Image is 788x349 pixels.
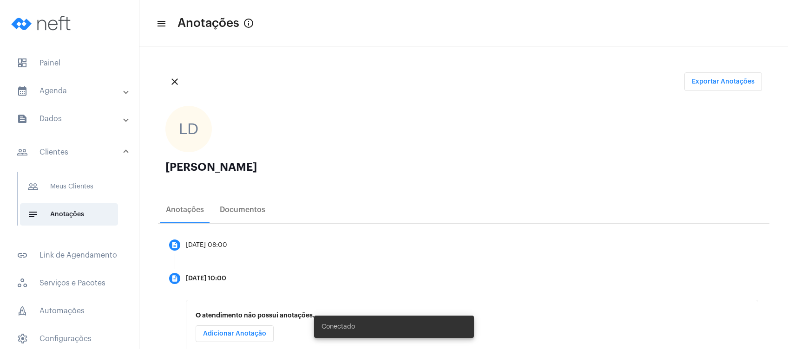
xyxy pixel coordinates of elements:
[165,162,762,173] div: [PERSON_NAME]
[17,333,28,344] span: sidenav icon
[203,330,266,337] span: Adicionar Anotação
[17,305,28,317] span: sidenav icon
[17,85,28,97] mat-icon: sidenav icon
[165,106,212,152] div: LD
[186,275,226,282] div: [DATE] 10:00
[27,209,39,220] mat-icon: sidenav icon
[17,147,28,158] mat-icon: sidenav icon
[156,18,165,29] mat-icon: sidenav icon
[177,16,239,31] span: Anotações
[692,78,755,85] span: Exportar Anotações
[186,242,227,249] div: [DATE] 08:00
[6,108,139,130] mat-expansion-panel-header: sidenav iconDados
[17,113,124,124] mat-panel-title: Dados
[20,175,118,198] span: Meus Clientes
[169,76,180,87] mat-icon: close
[17,58,28,69] span: sidenav icon
[684,72,762,91] button: Exportar Anotações
[17,278,28,289] span: sidenav icon
[196,325,274,342] button: Adicionar Anotação
[27,181,39,192] mat-icon: sidenav icon
[243,18,254,29] mat-icon: info_outlined
[17,113,28,124] mat-icon: sidenav icon
[6,137,139,167] mat-expansion-panel-header: sidenav iconClientes
[9,272,130,294] span: Serviços e Pacotes
[6,80,139,102] mat-expansion-panel-header: sidenav iconAgenda
[220,206,265,214] div: Documentos
[6,167,139,239] div: sidenav iconClientes
[9,244,130,266] span: Link de Agendamento
[9,52,130,74] span: Painel
[17,147,124,158] mat-panel-title: Clientes
[166,206,204,214] div: Anotações
[17,85,124,97] mat-panel-title: Agenda
[171,241,178,249] mat-icon: description
[20,203,118,226] span: Anotações
[171,275,178,282] mat-icon: description
[9,300,130,322] span: Automações
[322,322,355,331] span: Conectado
[196,312,749,319] p: O atendimento não possui anotações.
[7,5,77,42] img: logo-neft-novo-2.png
[17,250,28,261] mat-icon: sidenav icon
